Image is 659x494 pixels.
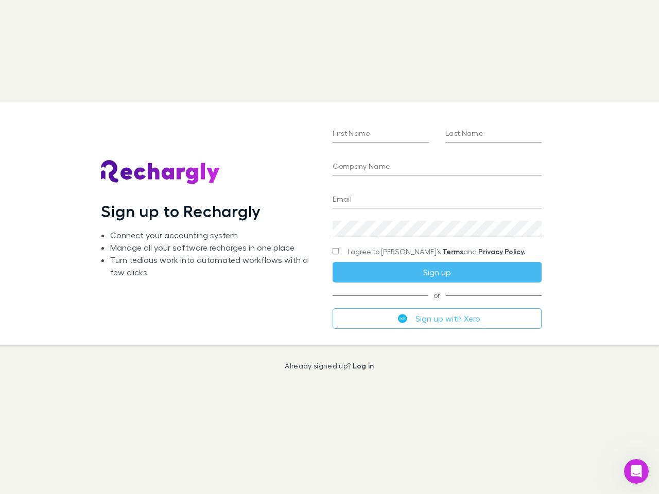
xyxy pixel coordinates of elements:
[353,361,374,370] a: Log in
[333,308,541,329] button: Sign up with Xero
[110,241,316,254] li: Manage all your software recharges in one place
[442,247,463,256] a: Terms
[285,362,374,370] p: Already signed up?
[101,160,220,185] img: Rechargly's Logo
[101,201,261,221] h1: Sign up to Rechargly
[110,254,316,278] li: Turn tedious work into automated workflows with a few clicks
[624,459,649,484] iframe: Intercom live chat
[110,229,316,241] li: Connect your accounting system
[333,262,541,283] button: Sign up
[398,314,407,323] img: Xero's logo
[333,295,541,295] span: or
[348,246,525,257] span: I agree to [PERSON_NAME]’s and
[478,247,525,256] a: Privacy Policy.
